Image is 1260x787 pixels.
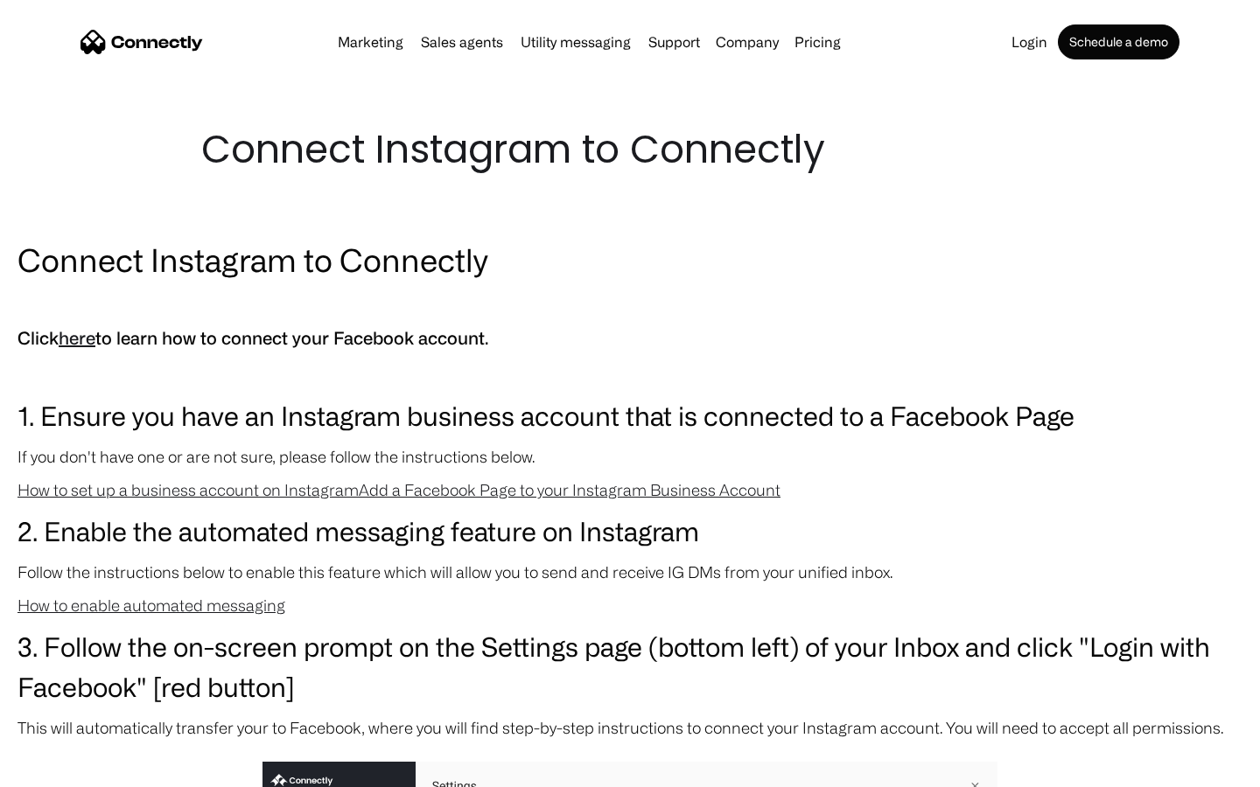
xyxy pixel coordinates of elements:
[17,290,1242,315] p: ‍
[1058,24,1179,59] a: Schedule a demo
[17,481,359,498] a: How to set up a business account on Instagram
[17,560,1242,584] p: Follow the instructions below to enable this feature which will allow you to send and receive IG ...
[514,35,638,49] a: Utility messaging
[17,715,1242,740] p: This will automatically transfer your to Facebook, where you will find step-by-step instructions ...
[359,481,780,498] a: Add a Facebook Page to your Instagram Business Account
[17,511,1242,551] h3: 2. Enable the automated messaging feature on Instagram
[1004,35,1054,49] a: Login
[716,30,779,54] div: Company
[710,30,784,54] div: Company
[787,35,848,49] a: Pricing
[17,626,1242,707] h3: 3. Follow the on-screen prompt on the Settings page (bottom left) of your Inbox and click "Login ...
[59,328,95,348] a: here
[414,35,510,49] a: Sales agents
[17,238,1242,282] h2: Connect Instagram to Connectly
[17,362,1242,387] p: ‍
[80,29,203,55] a: home
[201,122,1059,177] h1: Connect Instagram to Connectly
[17,324,1242,353] h5: Click to learn how to connect your Facebook account.
[35,756,105,781] ul: Language list
[331,35,410,49] a: Marketing
[641,35,707,49] a: Support
[17,395,1242,435] h3: 1. Ensure you have an Instagram business account that is connected to a Facebook Page
[17,756,105,781] aside: Language selected: English
[17,596,285,614] a: How to enable automated messaging
[17,444,1242,469] p: If you don't have one or are not sure, please follow the instructions below.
